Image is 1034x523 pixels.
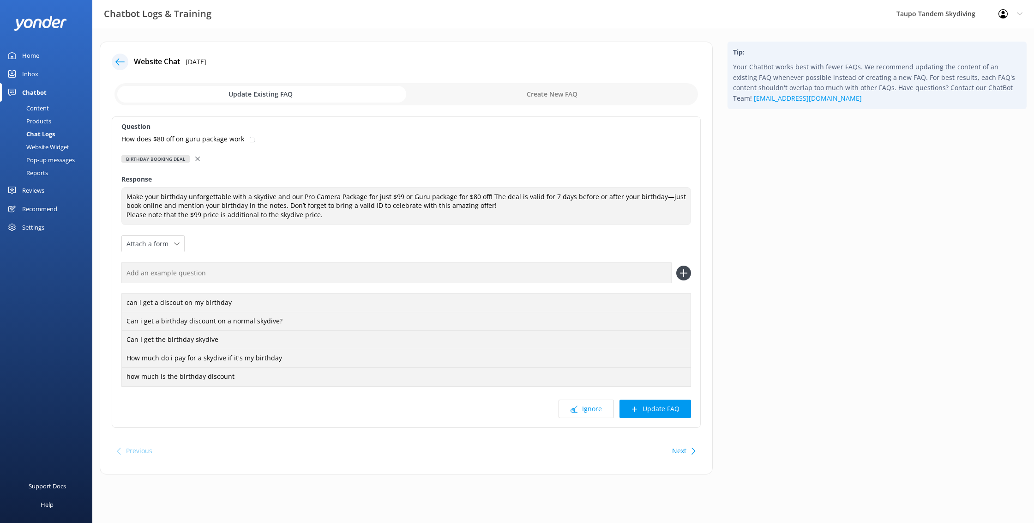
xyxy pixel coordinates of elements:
input: Add an example question [121,262,672,283]
textarea: Make your birthday unforgettable with a skydive and our Pro Camera Package for just $99 or Guru p... [121,187,691,225]
div: Can i get a birthday discount on a normal skydive? [121,312,691,331]
div: how much is the birthday discount [121,367,691,387]
div: Chat Logs [6,128,55,140]
div: Can I get the birthday skydive [121,330,691,350]
div: Reviews [22,181,44,200]
button: Ignore [559,400,614,418]
button: Next [672,442,686,460]
div: Birthday booking deal [121,155,190,163]
div: Website Widget [6,140,69,153]
div: can i get a discout on my birthday [121,293,691,313]
p: How does $80 off on guru package work [121,134,244,144]
div: Products [6,115,51,128]
p: [DATE] [186,57,206,67]
a: Website Widget [6,140,92,153]
div: Chatbot [22,83,47,102]
div: Inbox [22,65,38,83]
div: Reports [6,166,48,179]
a: Pop-up messages [6,153,92,166]
div: Settings [22,218,44,237]
a: [EMAIL_ADDRESS][DOMAIN_NAME] [754,94,862,103]
label: Question [121,122,691,132]
a: Content [6,102,92,115]
div: Pop-up messages [6,153,75,166]
div: Help [41,495,54,514]
a: Reports [6,166,92,179]
p: Your ChatBot works best with fewer FAQs. We recommend updating the content of an existing FAQ whe... [733,62,1021,103]
h3: Chatbot Logs & Training [104,6,211,21]
img: yonder-white-logo.png [14,16,67,31]
div: Recommend [22,200,57,218]
label: Response [121,174,691,184]
span: Attach a form [126,239,174,249]
div: How much do i pay for a skydive if it's my birthday [121,349,691,368]
h4: Tip: [733,47,1021,57]
button: Update FAQ [619,400,691,418]
a: Chat Logs [6,128,92,140]
div: Content [6,102,49,115]
div: Support Docs [29,477,66,495]
h4: Website Chat [134,56,180,68]
div: Home [22,46,39,65]
a: Products [6,115,92,128]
